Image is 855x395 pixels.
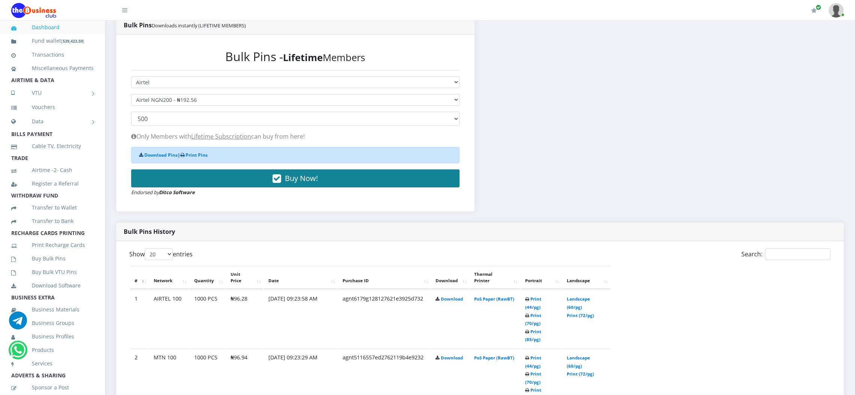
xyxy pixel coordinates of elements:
strong: Bulk Pins History [124,227,175,236]
a: Transfer to Wallet [11,199,94,216]
a: Chat for support [9,317,27,329]
a: Buy Bulk Pins [11,250,94,267]
label: Search: [741,248,831,260]
img: User [829,3,844,18]
a: Print Pins [186,152,208,158]
b: Lifetime [283,51,323,64]
img: Logo [11,3,56,18]
a: Business Materials [11,301,94,318]
p: Only Members with can buy from here! [131,132,460,141]
span: Renew/Upgrade Subscription [816,4,821,10]
a: Print (72/pg) [567,313,594,318]
a: Landscape (60/pg) [567,296,590,310]
a: Download Pins [144,152,178,158]
a: Fund wallet[539,423.59] [11,32,94,50]
a: Business Profiles [11,328,94,345]
a: Landscape (60/pg) [567,355,590,369]
a: Print (72/pg) [567,371,594,377]
a: Download Software [11,277,94,294]
th: Unit Price: activate to sort column ascending [226,266,263,289]
a: Print (44/pg) [525,296,541,310]
strong: Bulk Pins [124,21,246,29]
a: Download [441,296,463,302]
i: Renew/Upgrade Subscription [811,7,817,13]
a: Print (70/pg) [525,371,541,385]
a: VTU [11,84,94,102]
a: Airtime -2- Cash [11,162,94,179]
input: Search: [765,248,831,260]
h2: Bulk Pins - [131,49,460,64]
a: Vouchers [11,99,94,116]
a: PoS Paper (RawBT) [474,296,514,302]
label: Show entries [129,248,193,260]
th: Thermal Printer: activate to sort column ascending [470,266,520,289]
a: PoS Paper (RawBT) [474,355,514,361]
span: Buy Now! [285,173,318,183]
small: Endorsed by [131,189,195,196]
th: Landscape: activate to sort column ascending [562,266,610,289]
a: Cable TV, Electricity [11,138,94,155]
small: Downloads instantly (LIFETIME MEMBERS) [152,22,246,29]
th: Purchase ID: activate to sort column ascending [338,266,430,289]
th: Network: activate to sort column ascending [149,266,189,289]
td: [DATE] 09:23:58 AM [264,290,337,348]
b: 539,423.59 [63,38,83,44]
th: Download: activate to sort column ascending [431,266,469,289]
a: Print (70/pg) [525,313,541,326]
strong: | [139,152,208,158]
a: Transactions [11,46,94,63]
small: Members [283,51,365,64]
a: Dashboard [11,19,94,36]
select: Showentries [145,248,173,260]
a: Transfer to Bank [11,212,94,230]
th: Portrait: activate to sort column ascending [521,266,562,289]
a: Print (44/pg) [525,355,541,369]
a: Buy Bulk VTU Pins [11,263,94,281]
th: Quantity: activate to sort column ascending [190,266,225,289]
button: Buy Now! [131,169,460,187]
a: Lifetime Subscription [191,132,251,141]
td: ₦96.28 [226,290,263,348]
td: 1 [130,290,148,348]
a: Products [11,341,94,359]
a: Download [441,355,463,361]
td: 1000 PCS [190,290,225,348]
a: Print Recharge Cards [11,236,94,254]
a: Miscellaneous Payments [11,60,94,77]
a: Data [11,112,94,131]
a: Business Groups [11,314,94,332]
a: Services [11,355,94,372]
td: agnt6179g128127621e3925d732 [338,290,430,348]
small: [ ] [61,38,84,44]
a: Chat for support [10,347,25,359]
th: Date: activate to sort column ascending [264,266,337,289]
td: AIRTEL 100 [149,290,189,348]
a: Print (85/pg) [525,329,541,343]
strong: Ditco Software [159,189,195,196]
a: Register a Referral [11,175,94,192]
th: #: activate to sort column descending [130,266,148,289]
